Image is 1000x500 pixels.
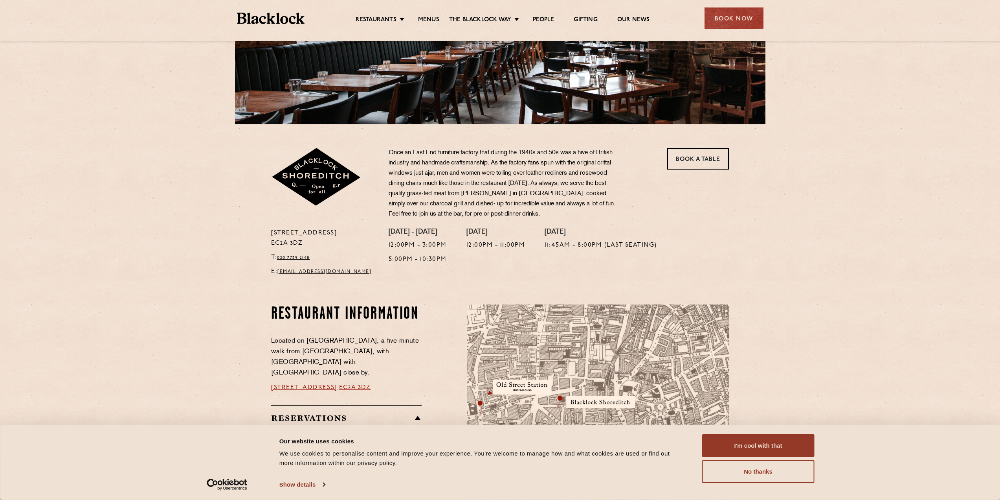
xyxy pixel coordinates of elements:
[667,148,729,170] a: Book a Table
[279,436,684,446] div: Our website uses cookies
[339,384,371,391] a: EC2A 3DZ
[271,253,377,263] p: T:
[271,228,377,249] p: [STREET_ADDRESS] EC2A 3DZ
[271,384,339,391] a: [STREET_ADDRESS],
[574,16,597,25] a: Gifting
[356,16,396,25] a: Restaurants
[466,228,525,237] h4: [DATE]
[277,269,371,274] a: [EMAIL_ADDRESS][DOMAIN_NAME]
[237,13,305,24] img: BL_Textured_Logo-footer-cropped.svg
[389,255,447,265] p: 5:00pm - 10:30pm
[271,267,377,277] p: E:
[545,228,657,237] h4: [DATE]
[271,413,422,423] h2: Reservations
[466,240,525,251] p: 12:00pm - 11:00pm
[271,304,422,324] h2: Restaurant Information
[271,148,362,207] img: Shoreditch-stamp-v2-default.svg
[705,7,763,29] div: Book Now
[277,255,310,260] a: 020 7739 2148
[702,460,815,483] button: No thanks
[389,148,620,219] p: Once an East End furniture factory that during the 1940s and 50s was a hive of British industry a...
[545,240,657,251] p: 11:45am - 8:00pm (Last seating)
[389,228,447,237] h4: [DATE] - [DATE]
[193,479,261,491] a: Usercentrics Cookiebot - opens in a new window
[533,16,554,25] a: People
[702,434,815,457] button: I'm cool with that
[271,336,422,378] p: Located on [GEOGRAPHIC_DATA], a five-minute walk from [GEOGRAPHIC_DATA], with [GEOGRAPHIC_DATA] w...
[418,16,439,25] a: Menus
[617,16,650,25] a: Our News
[389,240,447,251] p: 12:00pm - 3:00pm
[279,479,325,491] a: Show details
[279,449,684,468] div: We use cookies to personalise content and improve your experience. You're welcome to manage how a...
[449,16,511,25] a: The Blacklock Way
